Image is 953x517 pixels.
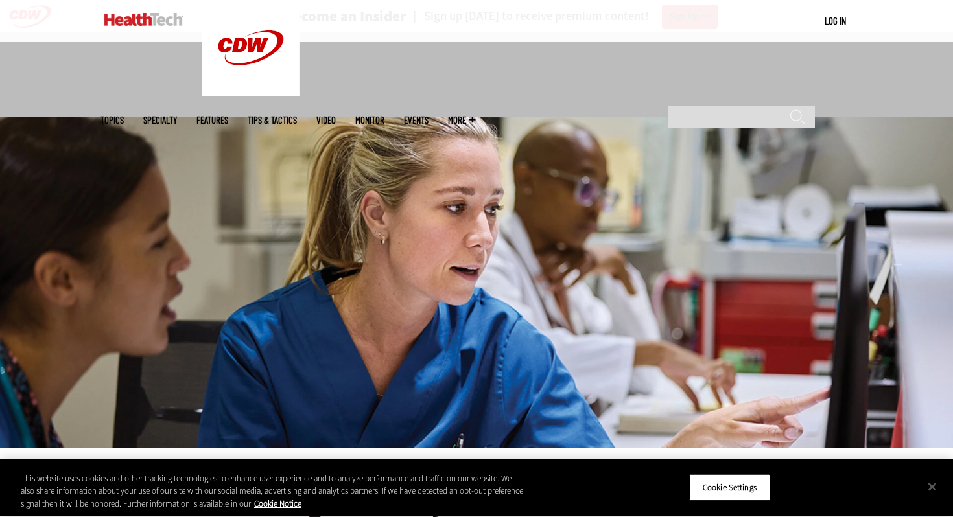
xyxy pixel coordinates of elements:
[143,115,177,125] span: Specialty
[254,498,301,509] a: More information about your privacy
[448,115,475,125] span: More
[825,14,846,28] div: User menu
[248,115,297,125] a: Tips & Tactics
[196,115,228,125] a: Features
[689,474,770,501] button: Cookie Settings
[355,115,384,125] a: MonITor
[100,115,124,125] span: Topics
[404,115,429,125] a: Events
[21,472,524,511] div: This website uses cookies and other tracking technologies to enhance user experience and to analy...
[316,115,336,125] a: Video
[104,13,183,26] img: Home
[825,15,846,27] a: Log in
[202,86,300,99] a: CDW
[918,472,947,501] button: Close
